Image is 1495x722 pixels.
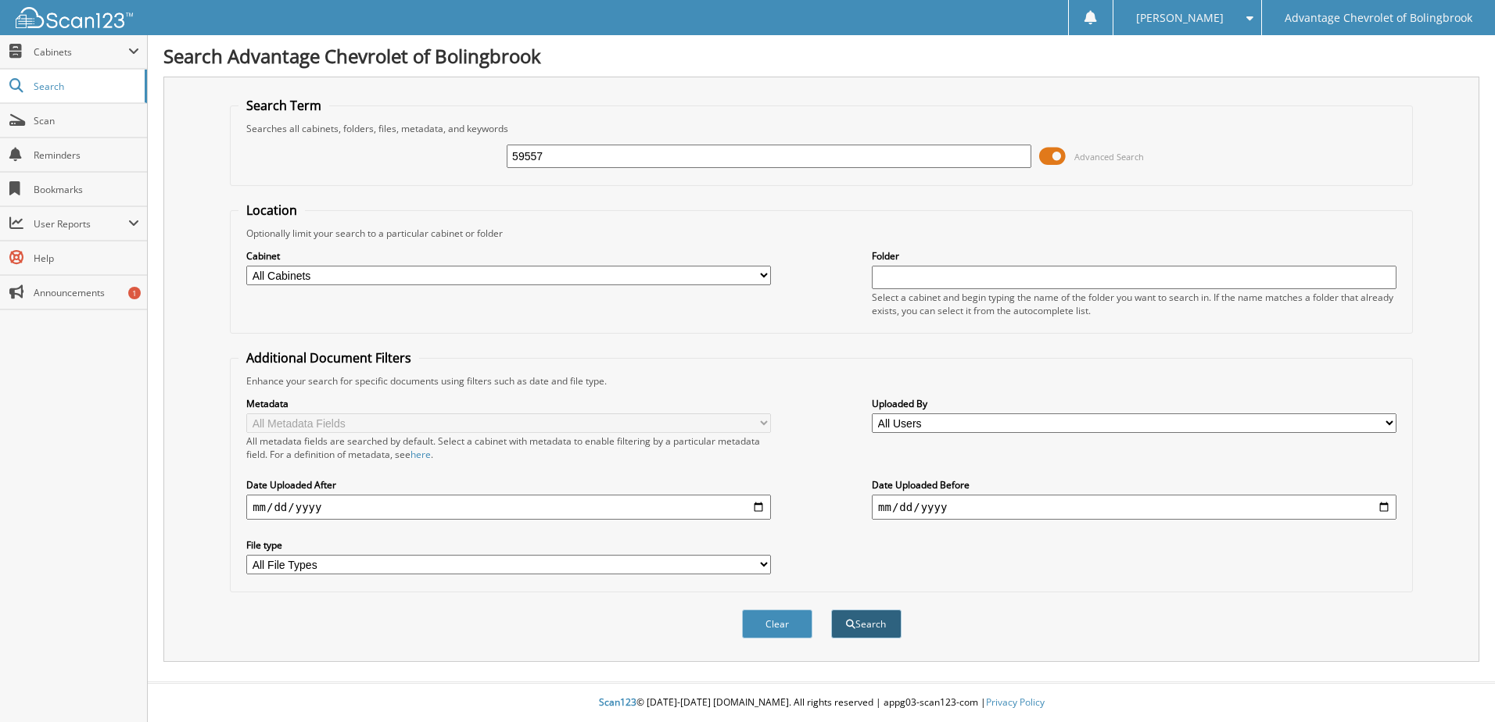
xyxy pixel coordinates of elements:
span: Bookmarks [34,183,139,196]
img: scan123-logo-white.svg [16,7,133,28]
a: Privacy Policy [986,695,1045,709]
label: File type [246,538,771,552]
legend: Location [238,202,305,219]
label: Metadata [246,397,771,410]
span: [PERSON_NAME] [1136,13,1224,23]
label: Date Uploaded Before [872,478,1396,491]
span: Scan [34,114,139,127]
span: User Reports [34,217,128,231]
span: Help [34,252,139,265]
span: Announcements [34,286,139,299]
span: Reminders [34,148,139,162]
iframe: Chat Widget [1417,647,1495,722]
label: Uploaded By [872,397,1396,410]
legend: Search Term [238,97,329,114]
div: Select a cabinet and begin typing the name of the folder you want to search in. If the name match... [872,291,1396,317]
button: Search [831,609,902,638]
div: Searches all cabinets, folders, files, metadata, and keywords [238,122,1404,135]
a: here [410,448,431,461]
div: © [DATE]-[DATE] [DOMAIN_NAME]. All rights reserved | appg03-scan123-com | [148,684,1495,722]
label: Folder [872,249,1396,263]
div: 1 [128,287,141,299]
span: Advantage Chevrolet of Bolingbrook [1285,13,1472,23]
span: Search [34,80,137,93]
h1: Search Advantage Chevrolet of Bolingbrook [163,43,1479,69]
div: Enhance your search for specific documents using filters such as date and file type. [238,374,1404,388]
div: All metadata fields are searched by default. Select a cabinet with metadata to enable filtering b... [246,434,771,461]
input: start [246,495,771,520]
label: Cabinet [246,249,771,263]
span: Advanced Search [1074,151,1144,163]
legend: Additional Document Filters [238,349,419,366]
div: Optionally limit your search to a particular cabinet or folder [238,227,1404,240]
input: end [872,495,1396,520]
span: Cabinets [34,45,128,59]
button: Clear [742,609,812,638]
span: Scan123 [599,695,636,709]
label: Date Uploaded After [246,478,771,491]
